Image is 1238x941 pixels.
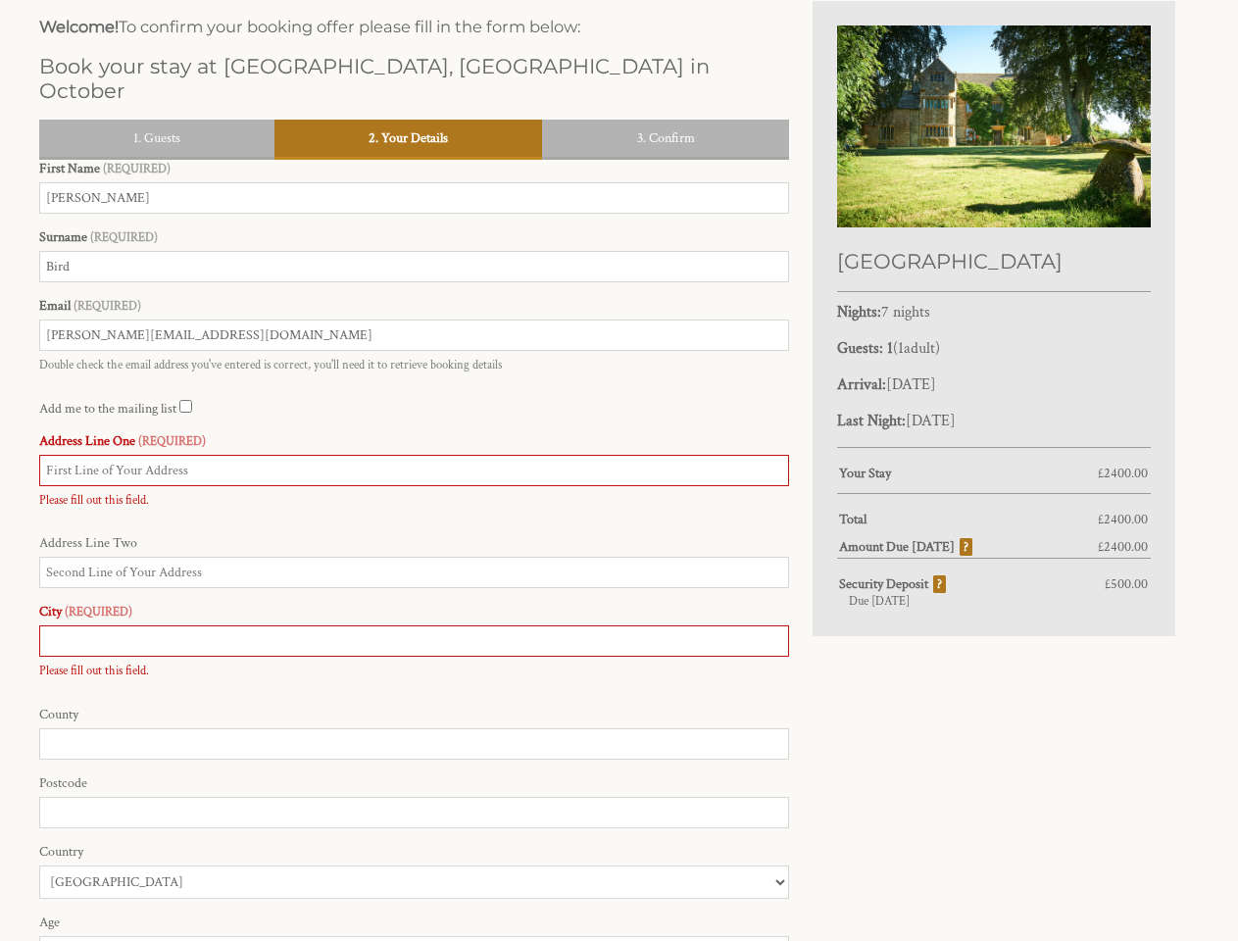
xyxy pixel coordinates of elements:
[39,160,789,177] label: First Name
[39,706,789,723] label: County
[837,249,1151,273] h2: [GEOGRAPHIC_DATA]
[837,411,906,431] strong: Last Night:
[39,228,789,246] label: Surname
[837,338,883,359] strong: Guests:
[39,120,274,157] a: 1. Guests
[837,302,1151,322] p: 7 nights
[39,492,789,508] p: Please fill out this field.
[1098,511,1148,528] span: £
[887,338,940,359] span: ( )
[39,320,789,351] input: Email Address
[898,338,904,359] span: 1
[839,538,972,556] strong: Amount Due [DATE]
[839,575,946,593] strong: Security Deposit
[1098,465,1148,482] span: £
[39,843,789,861] label: Country
[39,774,789,792] label: Postcode
[39,534,789,552] label: Address Line Two
[1105,575,1148,593] span: £
[1104,538,1148,556] span: 2400.00
[274,120,542,157] a: 2. Your Details
[39,297,789,315] label: Email
[542,120,788,157] a: 3. Confirm
[39,914,789,931] label: Age
[39,251,789,282] input: Surname
[39,400,176,418] label: Add me to the mailing list
[837,25,1151,227] img: An image of 'Primrose Manor'
[39,663,789,678] p: Please fill out this field.
[837,411,1151,431] p: [DATE]
[839,511,1098,528] strong: Total
[837,374,886,395] strong: Arrival:
[39,17,119,36] strong: Welcome!
[1104,465,1148,482] span: 2400.00
[837,302,881,322] strong: Nights:
[837,593,1151,609] div: Due [DATE]
[887,338,893,359] strong: 1
[1098,538,1148,556] span: £
[39,603,789,620] label: City
[1104,511,1148,528] span: 2400.00
[898,338,935,359] span: adult
[39,17,789,36] h3: To confirm your booking offer please fill in the form below:
[839,465,1098,482] strong: Your Stay
[39,357,789,372] p: Double check the email address you've entered is correct, you'll need it to retrieve booking details
[1111,575,1148,593] span: 500.00
[39,432,789,450] label: Address Line One
[39,557,789,588] input: Second Line of Your Address
[39,182,789,214] input: Forename
[39,54,789,103] h2: Book your stay at [GEOGRAPHIC_DATA], [GEOGRAPHIC_DATA] in October
[39,455,789,486] input: First Line of Your Address
[837,374,1151,395] p: [DATE]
